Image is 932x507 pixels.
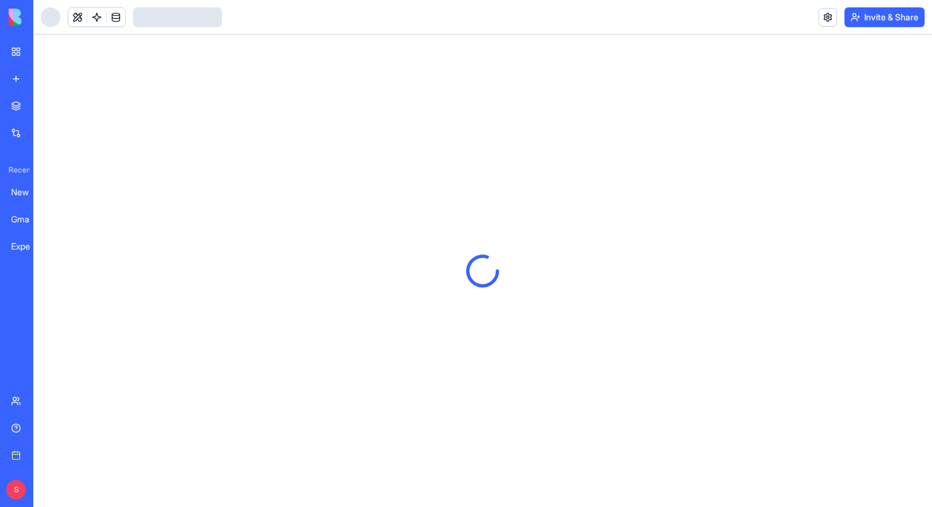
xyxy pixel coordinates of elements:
[4,207,53,232] a: Gmail AI Assistant
[4,165,30,175] span: Recent
[9,9,85,26] img: logo
[4,180,53,205] a: New App
[11,186,46,198] div: New App
[11,213,46,225] div: Gmail AI Assistant
[4,234,53,259] a: Expense Tracker
[11,240,46,253] div: Expense Tracker
[844,7,925,27] button: Invite & Share
[6,480,26,500] span: S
